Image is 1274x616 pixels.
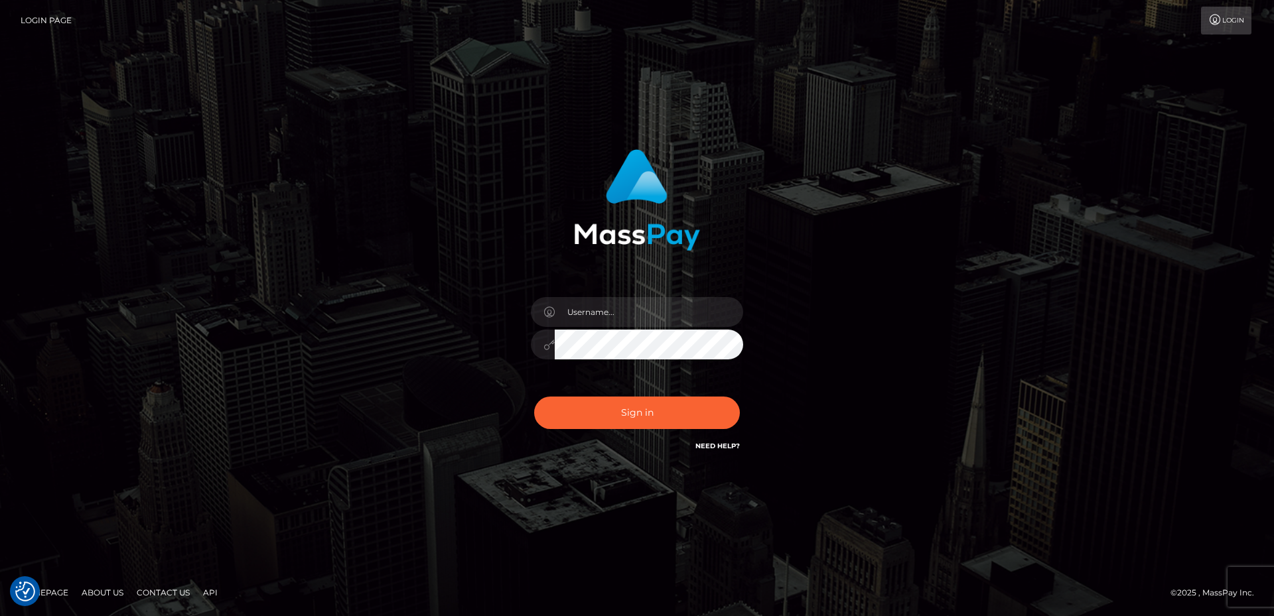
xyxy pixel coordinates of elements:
[1201,7,1251,34] a: Login
[1170,585,1264,600] div: © 2025 , MassPay Inc.
[574,149,700,251] img: MassPay Login
[15,582,35,601] img: Revisit consent button
[15,582,74,603] a: Homepage
[695,442,740,450] a: Need Help?
[198,582,223,603] a: API
[534,397,740,429] button: Sign in
[21,7,72,34] a: Login Page
[76,582,129,603] a: About Us
[131,582,195,603] a: Contact Us
[15,582,35,601] button: Consent Preferences
[555,297,743,327] input: Username...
